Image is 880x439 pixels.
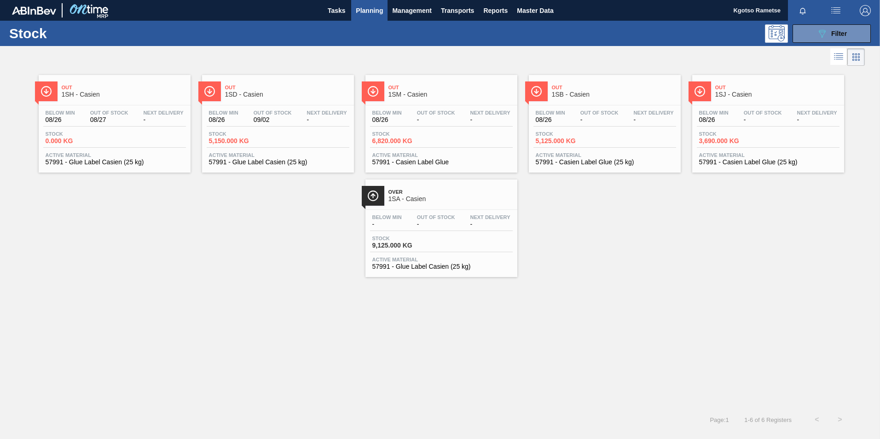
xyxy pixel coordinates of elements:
[517,5,553,16] span: Master Data
[372,152,510,158] span: Active Material
[307,110,347,116] span: Next Delivery
[788,4,817,17] button: Notifications
[699,159,837,166] span: 57991 - Casien Label Glue (25 kg)
[531,86,542,97] img: Ícone
[359,68,522,173] a: ÍconeOut1SM - CasienBelow Min08/26Out Of Stock-Next Delivery-Stock6,820.000 KGActive Material5799...
[388,91,513,98] span: 1SM - Casien
[372,257,510,262] span: Active Material
[536,116,565,123] span: 08/26
[356,5,383,16] span: Planning
[694,86,706,97] img: Ícone
[522,68,685,173] a: ÍconeOut1SB - CasienBelow Min08/26Out Of Stock-Next Delivery-Stock5,125.000 KGActive Material5799...
[326,5,347,16] span: Tasks
[41,86,52,97] img: Ícone
[372,116,402,123] span: 08/26
[367,190,379,202] img: Ícone
[144,116,184,123] span: -
[417,221,455,228] span: -
[62,91,186,98] span: 1SH - Casien
[793,24,871,43] button: Filter
[144,110,184,116] span: Next Delivery
[372,214,402,220] span: Below Min
[441,5,474,16] span: Transports
[830,5,841,16] img: userActions
[225,85,349,90] span: Out
[470,116,510,123] span: -
[699,138,764,144] span: 3,690.000 KG
[388,85,513,90] span: Out
[372,236,437,241] span: Stock
[715,85,839,90] span: Out
[32,68,195,173] a: ÍconeOut1SH - CasienBelow Min08/26Out Of Stock08/27Next Delivery-Stock0.000 KGActive Material5799...
[209,116,238,123] span: 08/26
[46,152,184,158] span: Active Material
[46,116,75,123] span: 08/26
[634,116,674,123] span: -
[46,110,75,116] span: Below Min
[209,159,347,166] span: 57991 - Glue Label Casien (25 kg)
[209,131,273,137] span: Stock
[12,6,56,15] img: TNhmsLtSVTkK8tSr43FrP2fwEKptu5GPRR3wAAAABJRU5ErkJggg==
[710,416,729,423] span: Page : 1
[536,159,674,166] span: 57991 - Casien Label Glue (25 kg)
[195,68,359,173] a: ÍconeOut1SD - CasienBelow Min08/26Out Of Stock09/02Next Delivery-Stock5,150.000 KGActive Material...
[46,138,110,144] span: 0.000 KG
[715,91,839,98] span: 1SJ - Casien
[552,85,676,90] span: Out
[580,110,619,116] span: Out Of Stock
[372,159,510,166] span: 57991 - Casien Label Glue
[372,242,437,249] span: 9,125.000 KG
[483,5,508,16] span: Reports
[765,24,788,43] div: Programming: no user selected
[470,214,510,220] span: Next Delivery
[388,189,513,195] span: Over
[372,110,402,116] span: Below Min
[699,116,729,123] span: 08/26
[797,116,837,123] span: -
[372,221,402,228] span: -
[536,138,600,144] span: 5,125.000 KG
[860,5,871,16] img: Logout
[744,110,782,116] span: Out Of Stock
[552,91,676,98] span: 1SB - Casien
[204,86,215,97] img: Ícone
[536,152,674,158] span: Active Material
[797,110,837,116] span: Next Delivery
[417,116,455,123] span: -
[470,110,510,116] span: Next Delivery
[392,5,432,16] span: Management
[699,152,837,158] span: Active Material
[90,116,128,123] span: 08/27
[828,408,851,431] button: >
[417,214,455,220] span: Out Of Stock
[831,30,847,37] span: Filter
[62,85,186,90] span: Out
[470,221,510,228] span: -
[9,28,147,39] h1: Stock
[209,152,347,158] span: Active Material
[372,131,437,137] span: Stock
[699,131,764,137] span: Stock
[359,173,522,277] a: ÍconeOver1SA - CasienBelow Min-Out Of Stock-Next Delivery-Stock9,125.000 KGActive Material57991 -...
[388,196,513,202] span: 1SA - Casien
[417,110,455,116] span: Out Of Stock
[536,131,600,137] span: Stock
[367,86,379,97] img: Ícone
[372,138,437,144] span: 6,820.000 KG
[254,116,292,123] span: 09/02
[744,116,782,123] span: -
[743,416,792,423] span: 1 - 6 of 6 Registers
[307,116,347,123] span: -
[46,131,110,137] span: Stock
[830,48,847,66] div: List Vision
[254,110,292,116] span: Out Of Stock
[805,408,828,431] button: <
[699,110,729,116] span: Below Min
[46,159,184,166] span: 57991 - Glue Label Casien (25 kg)
[847,48,865,66] div: Card Vision
[580,116,619,123] span: -
[685,68,849,173] a: ÍconeOut1SJ - CasienBelow Min08/26Out Of Stock-Next Delivery-Stock3,690.000 KGActive Material5799...
[209,138,273,144] span: 5,150.000 KG
[225,91,349,98] span: 1SD - Casien
[209,110,238,116] span: Below Min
